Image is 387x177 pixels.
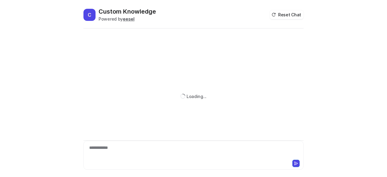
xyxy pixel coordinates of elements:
h2: Custom Knowledge [99,7,156,16]
button: Reset Chat [270,10,304,19]
b: eesel [123,16,135,21]
div: Loading... [187,93,207,100]
span: C [83,9,96,21]
div: Powered by [99,16,156,22]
